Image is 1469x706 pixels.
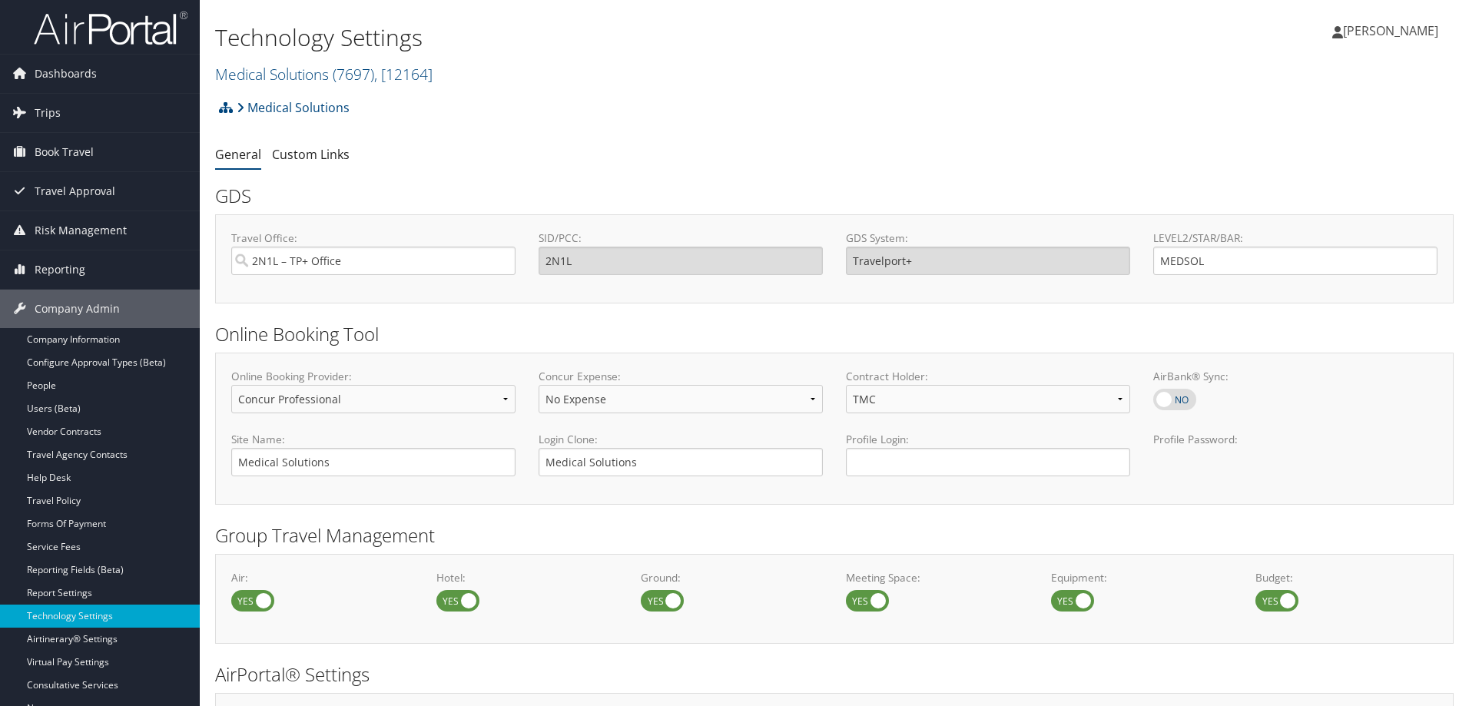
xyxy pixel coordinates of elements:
label: Budget: [1255,570,1437,585]
label: Online Booking Provider: [231,369,516,384]
img: airportal-logo.png [34,10,187,46]
span: Dashboards [35,55,97,93]
span: [PERSON_NAME] [1343,22,1438,39]
label: Contract Holder: [846,369,1130,384]
span: Risk Management [35,211,127,250]
input: Profile Login: [846,448,1130,476]
span: Travel Approval [35,172,115,210]
label: Equipment: [1051,570,1233,585]
label: Profile Password: [1153,432,1437,476]
label: LEVEL2/STAR/BAR: [1153,230,1437,246]
a: [PERSON_NAME] [1332,8,1454,54]
span: Trips [35,94,61,132]
a: Medical Solutions [215,64,433,85]
a: General [215,146,261,163]
label: Concur Expense: [539,369,823,384]
a: Custom Links [272,146,350,163]
label: Meeting Space: [846,570,1028,585]
span: Reporting [35,250,85,289]
label: Ground: [641,570,823,585]
h1: Technology Settings [215,22,1041,54]
h2: AirPortal® Settings [215,661,1454,688]
h2: Online Booking Tool [215,321,1454,347]
label: Hotel: [436,570,618,585]
h2: Group Travel Management [215,522,1454,549]
label: Air: [231,570,413,585]
label: Travel Office: [231,230,516,246]
label: AirBank® Sync: [1153,369,1437,384]
label: Profile Login: [846,432,1130,476]
label: Login Clone: [539,432,823,447]
span: , [ 12164 ] [374,64,433,85]
a: Medical Solutions [237,92,350,123]
span: Book Travel [35,133,94,171]
label: AirBank® Sync [1153,389,1196,410]
label: SID/PCC: [539,230,823,246]
label: Site Name: [231,432,516,447]
h2: GDS [215,183,1442,209]
label: GDS System: [846,230,1130,246]
span: Company Admin [35,290,120,328]
span: ( 7697 ) [333,64,374,85]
